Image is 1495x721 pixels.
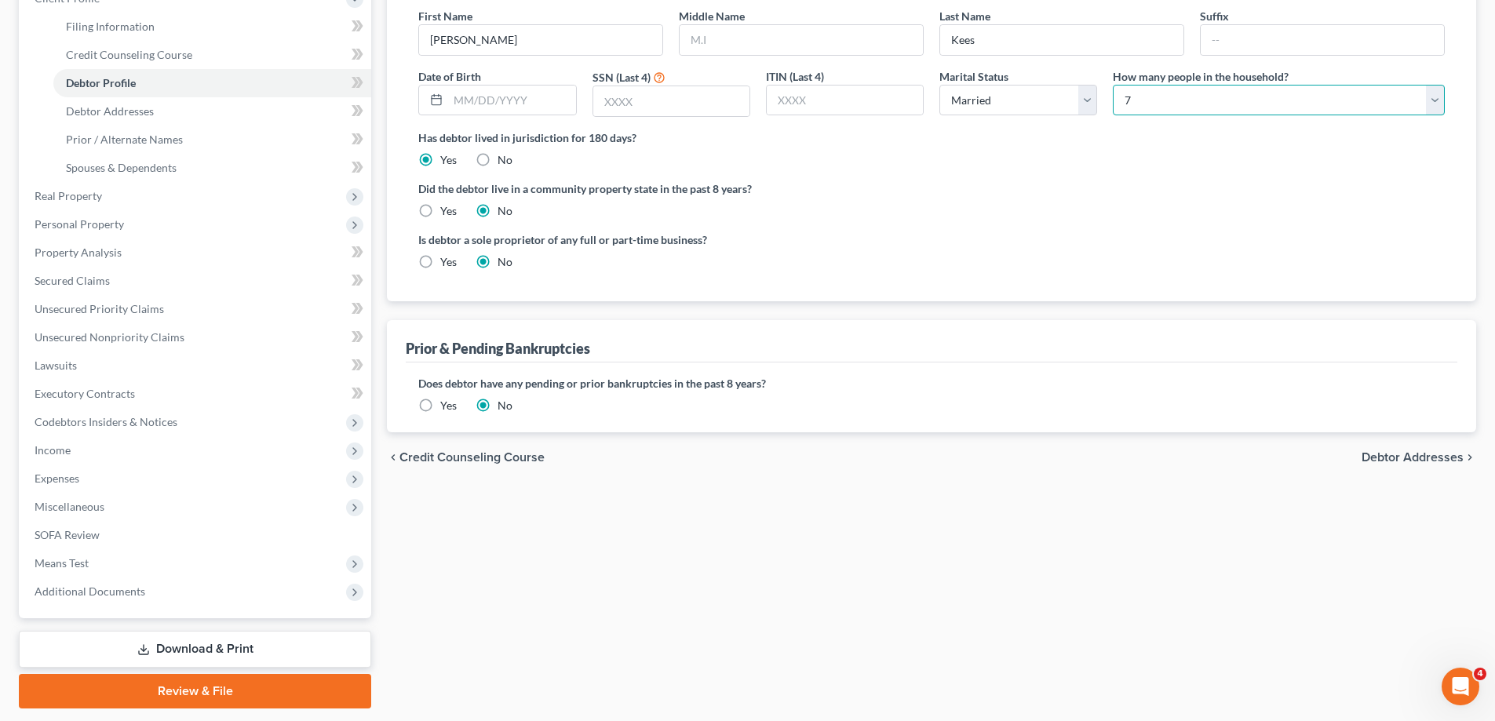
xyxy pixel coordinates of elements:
[498,398,512,413] label: No
[440,152,457,168] label: Yes
[53,69,371,97] a: Debtor Profile
[1200,8,1229,24] label: Suffix
[939,68,1008,85] label: Marital Status
[66,161,177,174] span: Spouses & Dependents
[406,339,590,358] div: Prior & Pending Bankruptcies
[387,451,545,464] button: chevron_left Credit Counseling Course
[1442,668,1479,705] iframe: Intercom live chat
[22,351,371,380] a: Lawsuits
[418,180,1445,197] label: Did the debtor live in a community property state in the past 8 years?
[53,97,371,126] a: Debtor Addresses
[53,13,371,41] a: Filing Information
[680,25,923,55] input: M.I
[66,133,183,146] span: Prior / Alternate Names
[418,129,1445,146] label: Has debtor lived in jurisdiction for 180 days?
[35,472,79,485] span: Expenses
[66,104,154,118] span: Debtor Addresses
[939,8,990,24] label: Last Name
[35,330,184,344] span: Unsecured Nonpriority Claims
[766,68,824,85] label: ITIN (Last 4)
[35,443,71,457] span: Income
[35,359,77,372] span: Lawsuits
[1474,668,1486,680] span: 4
[35,528,100,541] span: SOFA Review
[19,674,371,708] a: Review & File
[418,375,1445,391] label: Does debtor have any pending or prior bankruptcies in the past 8 years?
[35,584,145,598] span: Additional Documents
[498,152,512,168] label: No
[593,86,749,116] input: XXXX
[593,69,651,86] label: SSN (Last 4)
[448,86,575,115] input: MM/DD/YYYY
[418,8,472,24] label: First Name
[1201,25,1444,55] input: --
[22,380,371,408] a: Executory Contracts
[940,25,1183,55] input: --
[440,203,457,219] label: Yes
[418,68,481,85] label: Date of Birth
[1362,451,1476,464] button: Debtor Addresses chevron_right
[22,267,371,295] a: Secured Claims
[387,451,399,464] i: chevron_left
[1362,451,1464,464] span: Debtor Addresses
[53,154,371,182] a: Spouses & Dependents
[22,323,371,351] a: Unsecured Nonpriority Claims
[1113,68,1289,85] label: How many people in the household?
[66,48,192,61] span: Credit Counseling Course
[22,295,371,323] a: Unsecured Priority Claims
[53,41,371,69] a: Credit Counseling Course
[498,203,512,219] label: No
[418,231,924,248] label: Is debtor a sole proprietor of any full or part-time business?
[35,302,164,315] span: Unsecured Priority Claims
[35,189,102,202] span: Real Property
[399,451,545,464] span: Credit Counseling Course
[679,8,745,24] label: Middle Name
[498,254,512,270] label: No
[22,521,371,549] a: SOFA Review
[35,415,177,428] span: Codebtors Insiders & Notices
[35,500,104,513] span: Miscellaneous
[35,387,135,400] span: Executory Contracts
[35,556,89,570] span: Means Test
[440,398,457,413] label: Yes
[767,86,923,115] input: XXXX
[66,20,155,33] span: Filing Information
[440,254,457,270] label: Yes
[19,631,371,668] a: Download & Print
[35,274,110,287] span: Secured Claims
[35,217,124,231] span: Personal Property
[35,246,122,259] span: Property Analysis
[1464,451,1476,464] i: chevron_right
[53,126,371,154] a: Prior / Alternate Names
[22,239,371,267] a: Property Analysis
[419,25,662,55] input: --
[66,76,136,89] span: Debtor Profile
